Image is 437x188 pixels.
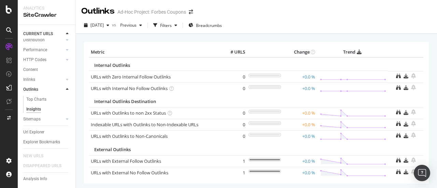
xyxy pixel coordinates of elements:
div: bell-plus [411,169,416,174]
div: HTTP Codes [23,56,46,63]
td: +0.0 % [283,130,317,142]
a: URLs with Outlinks to Non-Canonicals [91,133,168,139]
span: Previous [117,22,137,28]
span: Internal Outlinks [94,62,130,68]
a: Content [23,66,71,73]
a: URLs with Internal No Follow Outlinks [91,85,168,91]
td: +0.0 % [283,119,317,130]
td: 1 [220,167,247,178]
td: +0.0 % [283,83,317,94]
div: Analysis Info [23,175,47,183]
a: NEW URLS [23,153,50,160]
a: Top Charts [26,96,71,103]
a: Performance [23,46,64,54]
div: Open Intercom Messenger [414,165,430,181]
a: Indexable URLs with Outlinks to Non-Indexable URLs [91,121,198,128]
div: bell-plus [411,73,416,78]
div: SiteCrawler [23,11,70,19]
div: bell-plus [411,132,416,138]
div: arrow-right-arrow-left [189,10,193,14]
span: 2025 Oct. 7th [90,22,104,28]
th: Trend [317,47,388,57]
th: Change [283,47,317,57]
td: 0 [220,71,247,83]
a: Distribution [23,37,64,44]
a: Url Explorer [23,129,71,136]
div: Performance [23,46,47,54]
div: CURRENT URLS [23,30,53,38]
a: Outlinks [23,86,64,93]
td: +0.0 % [283,167,317,178]
a: HTTP Codes [23,56,64,63]
div: NEW URLS [23,153,43,160]
button: Previous [117,20,145,31]
div: Ad-Hoc Project: Forbes Coupons [117,9,186,15]
div: Outlinks [81,5,115,17]
div: bell-plus [411,157,416,163]
a: URLs with Outlinks to non 2xx Status [91,110,166,116]
a: Sitemaps [23,116,64,123]
td: +0.0 % [283,155,317,167]
a: Analysis Info [23,175,71,183]
a: DISAPPEARED URLS [23,162,68,170]
span: Breadcrumbs [196,23,222,28]
div: Distribution [23,37,45,44]
div: Inlinks [23,76,35,83]
td: 0 [220,83,247,94]
div: Top Charts [26,96,46,103]
td: 0 [220,107,247,119]
td: 1 [220,155,247,167]
div: bell-plus [411,109,416,115]
div: Filters [160,23,172,28]
div: Sitemaps [23,116,41,123]
button: Breadcrumbs [186,20,225,31]
div: bell-plus [411,85,416,90]
a: Inlinks [23,76,64,83]
div: Content [23,66,38,73]
span: External Outlinks [94,146,131,153]
a: Insights [26,106,71,113]
div: Insights [26,106,41,113]
button: Filters [151,20,180,31]
div: bell-plus [411,121,416,126]
a: URLs with External No Follow Outlinks [91,170,168,176]
div: Explorer Bookmarks [23,139,60,146]
a: URLs with External Follow Outlinks [91,158,161,164]
a: Explorer Bookmarks [23,139,71,146]
span: Internal Outlinks Destination [94,98,156,104]
span: vs [112,22,117,28]
a: URLs with Zero Internal Follow Outlinks [91,74,171,80]
div: Analytics [23,5,70,11]
th: Metric [89,47,220,57]
td: +0.0 % [283,71,317,83]
td: 0 [220,130,247,142]
td: +0.0 % [283,107,317,119]
div: Url Explorer [23,129,44,136]
td: 0 [220,119,247,130]
div: Outlinks [23,86,38,93]
button: [DATE] [81,20,112,31]
a: CURRENT URLS [23,30,64,38]
th: # URLS [220,47,247,57]
div: DISAPPEARED URLS [23,162,61,170]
